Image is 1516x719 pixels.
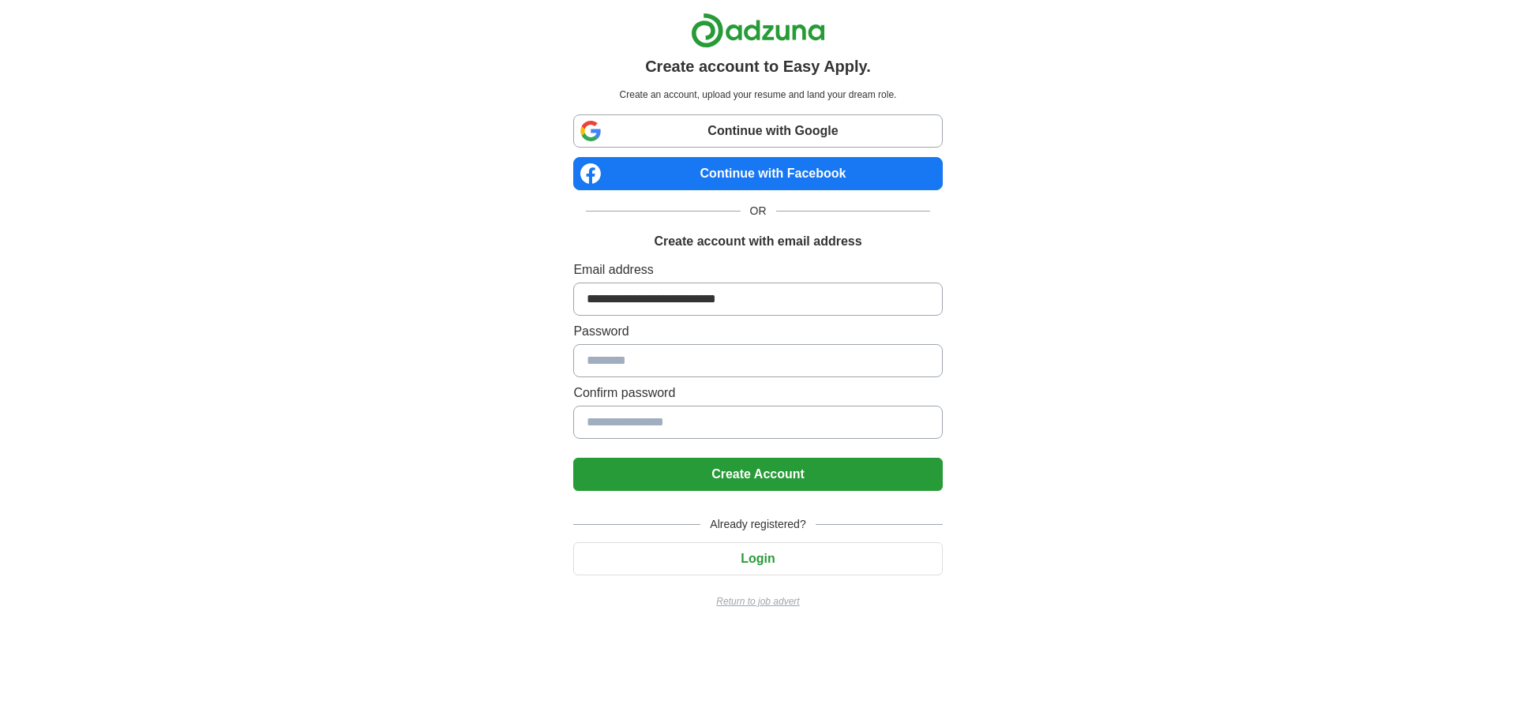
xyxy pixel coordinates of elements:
[573,542,942,575] button: Login
[645,54,871,78] h1: Create account to Easy Apply.
[741,203,776,219] span: OR
[573,594,942,609] a: Return to job advert
[691,13,825,48] img: Adzuna logo
[573,114,942,148] a: Continue with Google
[576,88,939,102] p: Create an account, upload your resume and land your dream role.
[654,232,861,251] h1: Create account with email address
[573,552,942,565] a: Login
[573,322,942,341] label: Password
[573,384,942,403] label: Confirm password
[573,260,942,279] label: Email address
[573,458,942,491] button: Create Account
[700,516,815,533] span: Already registered?
[573,157,942,190] a: Continue with Facebook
